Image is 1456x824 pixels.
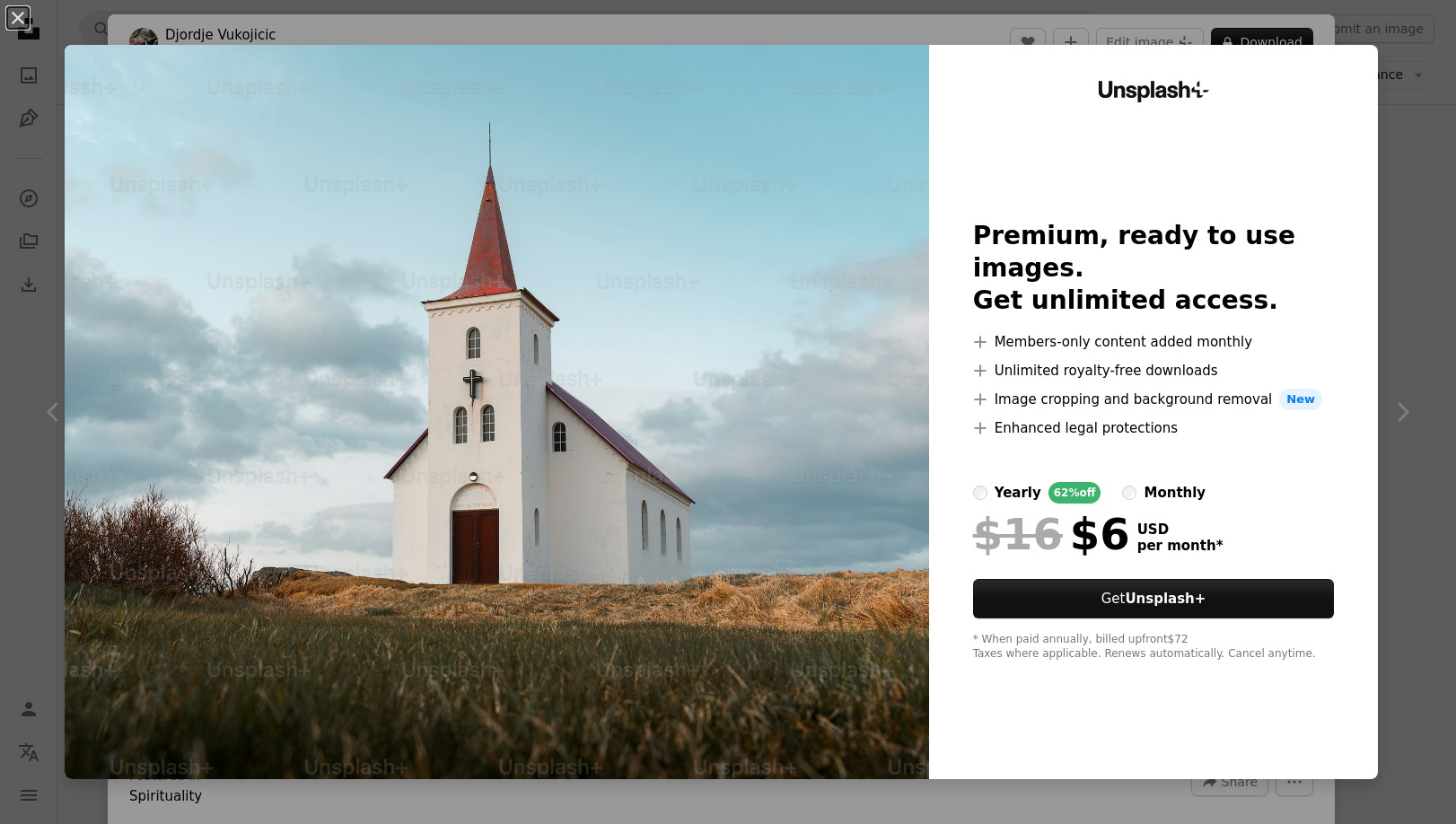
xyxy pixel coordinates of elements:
button: GetUnsplash+ [973,579,1335,618]
span: $16 [973,511,1063,557]
div: 62% off [1048,482,1101,504]
li: Enhanced legal protections [973,417,1335,439]
li: Unlimited royalty-free downloads [973,360,1335,381]
h2: Premium, ready to use images. Get unlimited access. [973,220,1335,317]
div: yearly [995,482,1041,504]
div: monthly [1144,482,1206,504]
span: per month * [1137,538,1224,554]
li: Members-only content added monthly [973,331,1335,353]
span: USD [1137,522,1224,538]
input: monthly [1122,486,1136,500]
input: yearly62%off [973,486,987,500]
div: $6 [973,511,1130,557]
div: * When paid annually, billed upfront $72 Taxes where applicable. Renews automatically. Cancel any... [973,633,1335,662]
li: Image cropping and background removal [973,389,1335,410]
strong: Unsplash+ [1125,591,1206,607]
span: New [1279,389,1322,410]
